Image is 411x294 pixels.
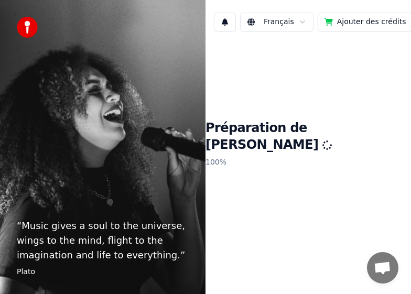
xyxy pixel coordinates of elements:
img: youka [17,17,38,38]
p: 100 % [206,153,411,172]
p: “ Music gives a soul to the universe, wings to the mind, flight to the imagination and life to ev... [17,219,189,263]
a: Ouvrir le chat [367,252,398,284]
footer: Plato [17,267,189,277]
h1: Préparation de [PERSON_NAME] [206,120,411,154]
